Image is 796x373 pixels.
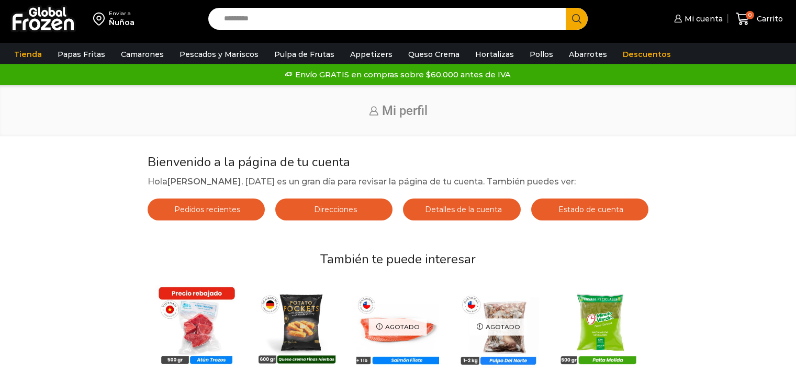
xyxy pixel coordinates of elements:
p: Agotado [469,318,528,335]
a: Hortalizas [470,44,519,64]
a: Estado de cuenta [531,199,648,220]
a: Pulpa de Frutas [269,44,340,64]
button: Search button [566,8,588,30]
span: Pedidos recientes [172,205,240,214]
a: Camarones [116,44,169,64]
a: Direcciones [275,199,393,220]
span: Estado de cuenta [556,205,623,214]
span: Mi perfil [382,103,428,118]
a: Queso Crema [403,44,465,64]
a: Detalles de la cuenta [403,199,520,220]
p: Hola , [DATE] es un gran día para revisar la página de tu cuenta. También puedes ver: [148,175,648,189]
span: Direcciones [311,205,357,214]
a: Abarrotes [564,44,612,64]
p: Agotado [369,318,427,335]
span: Carrito [754,14,783,24]
a: Mi cuenta [671,8,723,29]
div: Ñuñoa [109,17,134,28]
div: Enviar a [109,10,134,17]
img: address-field-icon.svg [93,10,109,28]
span: Detalles de la cuenta [422,205,502,214]
span: Bienvenido a la página de tu cuenta [148,154,350,170]
a: Descuentos [618,44,676,64]
span: También te puede interesar [320,251,476,267]
a: Pollos [524,44,558,64]
a: Appetizers [345,44,398,64]
a: Tienda [9,44,47,64]
strong: [PERSON_NAME] [167,177,241,186]
a: Pescados y Mariscos [174,44,264,64]
span: Mi cuenta [682,14,723,24]
a: Papas Fritas [52,44,110,64]
a: 0 Carrito [733,7,786,31]
a: Pedidos recientes [148,199,265,220]
span: 0 [746,11,754,19]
